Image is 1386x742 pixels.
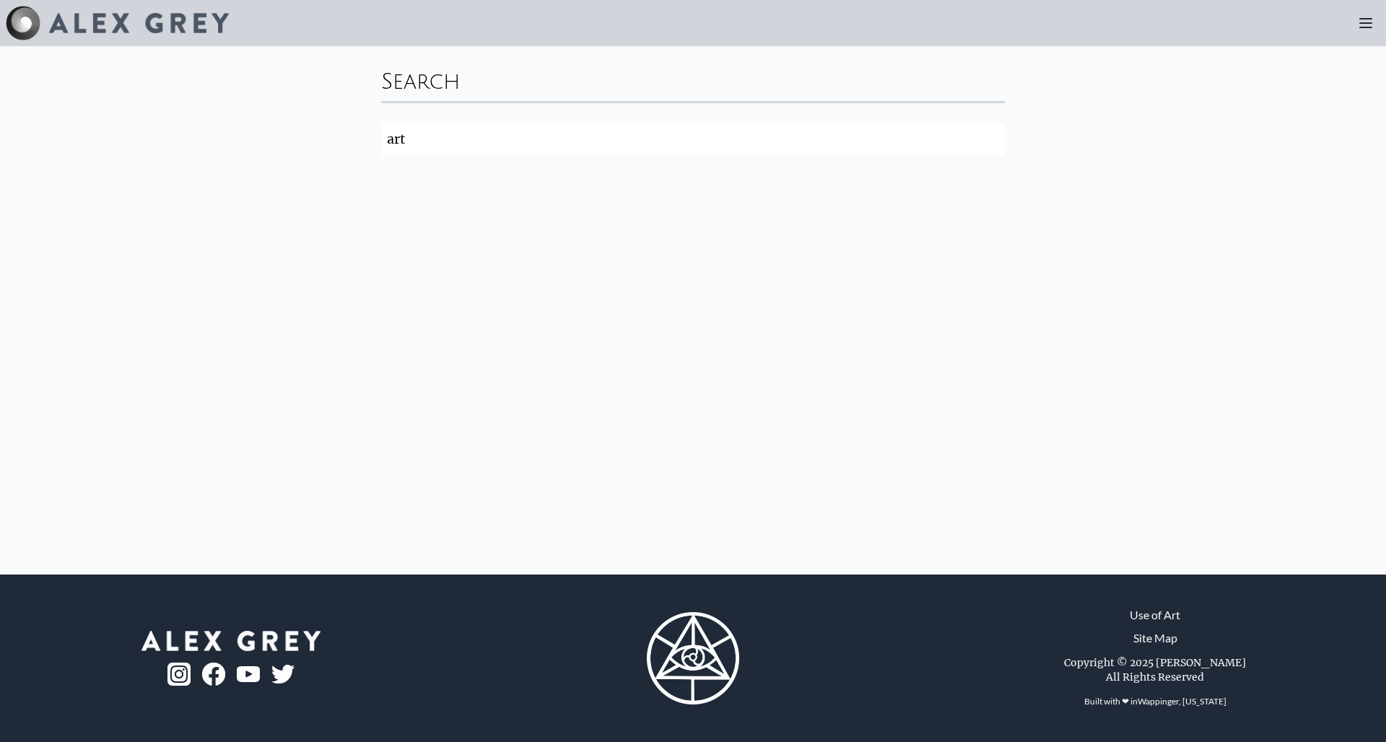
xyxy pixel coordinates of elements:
div: Built with ❤ in [1078,690,1232,713]
img: youtube-logo.png [237,666,260,683]
a: Site Map [1133,629,1177,647]
img: fb-logo.png [202,663,225,686]
div: Copyright © 2025 [PERSON_NAME] [1064,655,1246,670]
div: Search [381,58,1005,101]
a: Wappinger, [US_STATE] [1138,696,1226,707]
div: All Rights Reserved [1106,670,1204,684]
img: ig-logo.png [167,663,191,686]
input: Search... [381,123,1005,155]
img: twitter-logo.png [271,665,295,684]
a: Use of Art [1130,606,1180,624]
